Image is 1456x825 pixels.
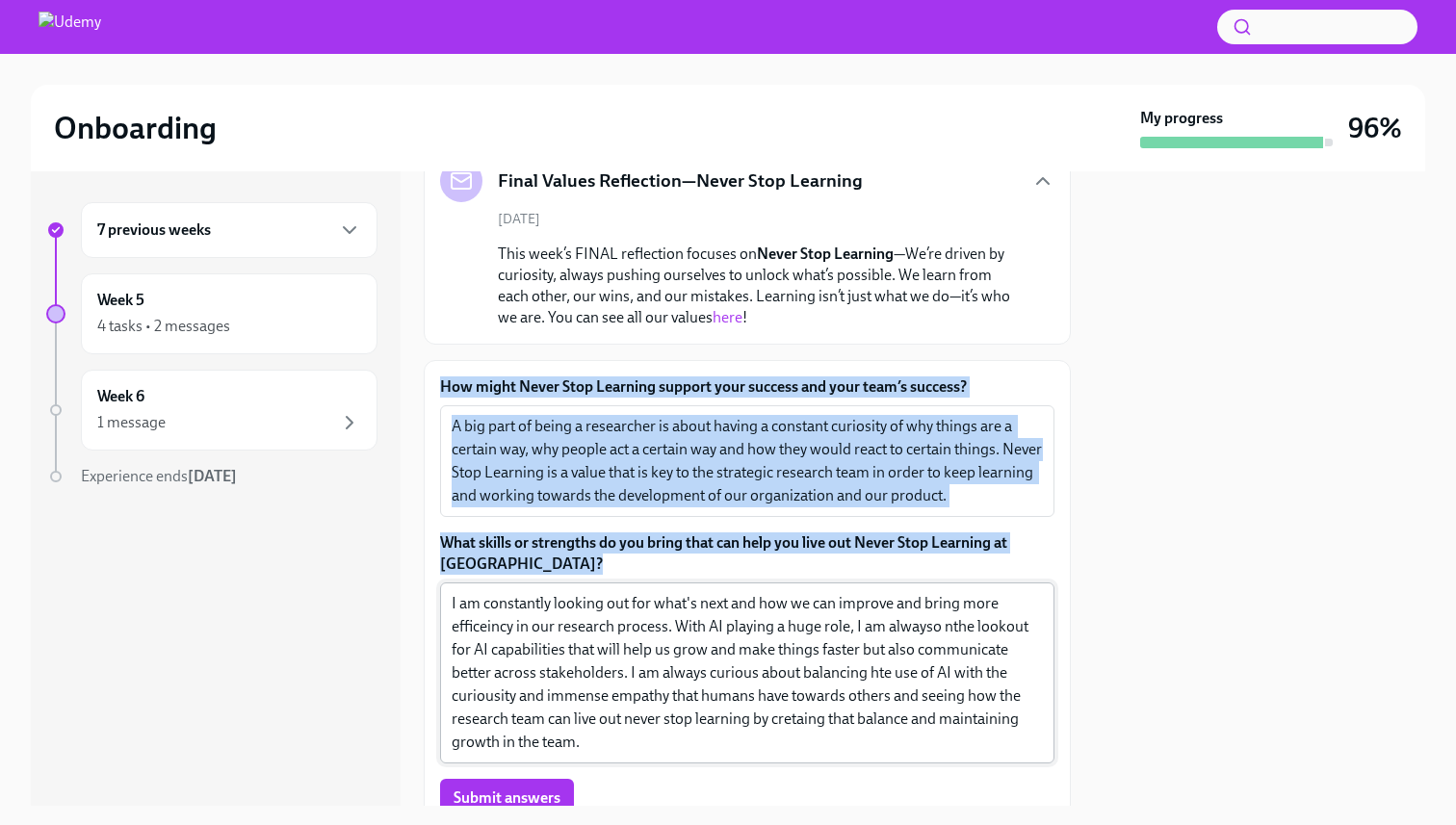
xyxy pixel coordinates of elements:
h3: 96% [1348,111,1402,145]
p: This week’s FINAL reflection focuses on —We’re driven by curiosity, always pushing ourselves to u... [498,244,1024,328]
div: 4 tasks • 2 messages [97,316,230,337]
label: What skills or strengths do you bring that can help you live out Never Stop Learning at [GEOGRAPH... [440,532,1054,575]
h2: Onboarding [54,109,217,147]
textarea: I am constantly looking out for what's next and how we can improve and bring more efficeincy in o... [452,592,1043,754]
span: [DATE] [498,210,540,228]
img: Udemy [39,12,101,42]
span: Submit answers [454,788,560,808]
textarea: A big part of being a researcher is about having a constant curiosity of why things are a certain... [452,415,1043,507]
h6: Week 6 [97,386,144,407]
strong: Never Stop Learning [757,245,894,263]
label: How might Never Stop Learning support your success and your team’s success? [440,376,1054,398]
div: 7 previous weeks [81,202,377,258]
a: Week 54 tasks • 2 messages [46,273,377,354]
span: Experience ends [81,467,237,485]
div: 1 message [97,412,166,433]
strong: My progress [1140,108,1223,129]
a: here [713,308,742,326]
h5: Final Values Reflection—Never Stop Learning [498,168,863,193]
button: Submit answers [440,779,574,817]
h6: 7 previous weeks [97,219,211,241]
a: Week 61 message [46,370,377,451]
h6: Week 5 [97,290,144,311]
strong: [DATE] [188,467,237,485]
